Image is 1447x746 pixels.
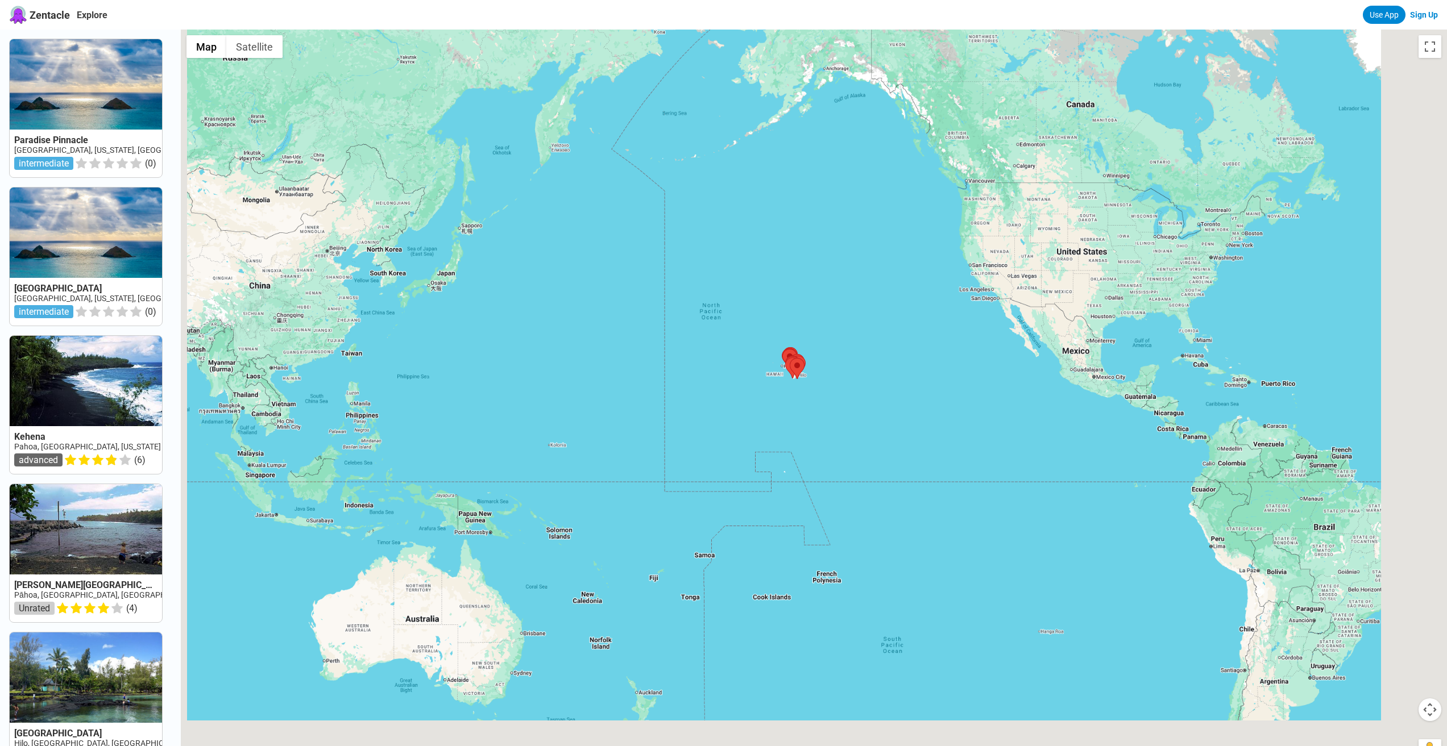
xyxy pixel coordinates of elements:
[1363,6,1405,24] a: Use App
[77,10,107,20] a: Explore
[1419,698,1441,721] button: Map camera controls
[14,590,198,599] a: Pāhoa, [GEOGRAPHIC_DATA], [GEOGRAPHIC_DATA]
[1419,35,1441,58] button: Toggle fullscreen view
[9,6,70,24] a: Zentacle logoZentacle
[14,442,161,451] a: Pahoa, [GEOGRAPHIC_DATA], [US_STATE]
[226,35,283,58] button: Show satellite imagery
[1410,10,1438,19] a: Sign Up
[186,35,226,58] button: Show street map
[9,6,27,24] img: Zentacle logo
[30,9,70,21] span: Zentacle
